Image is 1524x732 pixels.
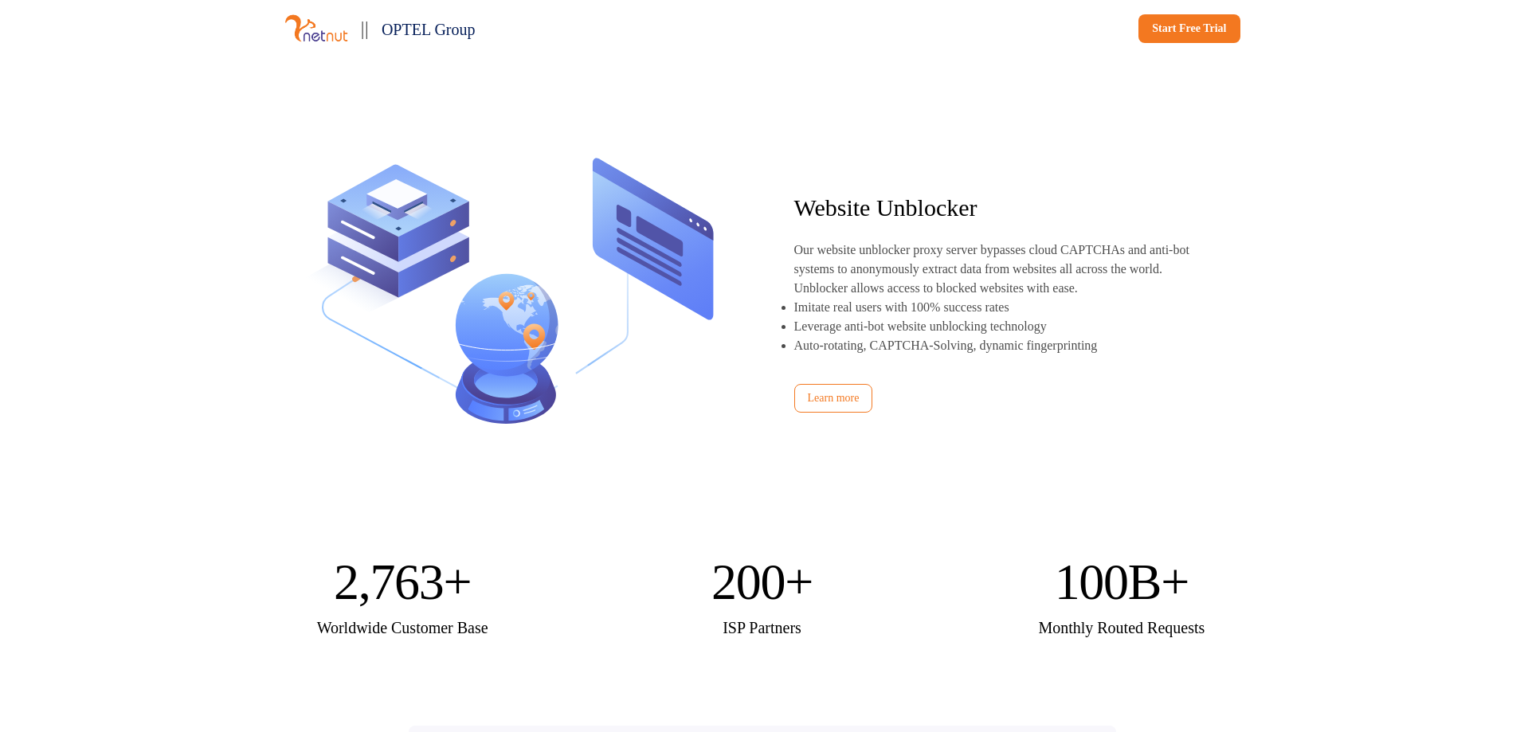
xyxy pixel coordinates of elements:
[317,616,488,640] p: Worldwide Customer Base
[361,13,369,44] p: ||
[1138,14,1240,43] a: Start Free Trial
[1055,549,1189,616] p: 100B+
[711,549,813,616] p: 200+
[1038,616,1205,640] p: Monthly Routed Requests
[723,616,801,640] p: ISP Partners
[794,319,1047,333] p: Leverage anti-bot website unblocking technology
[794,194,1212,221] p: Website Unblocker
[794,339,1098,352] p: Auto-rotating, CAPTCHA-Solving, dynamic fingerprinting
[334,549,471,616] p: 2,763+
[794,300,1009,314] p: Imitate real users with 100% success rates
[794,384,873,413] a: Learn more
[382,21,476,38] span: OPTEL Group
[794,241,1212,298] p: Our website unblocker proxy server bypasses cloud CAPTCHAs and anti-bot systems to anonymously ex...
